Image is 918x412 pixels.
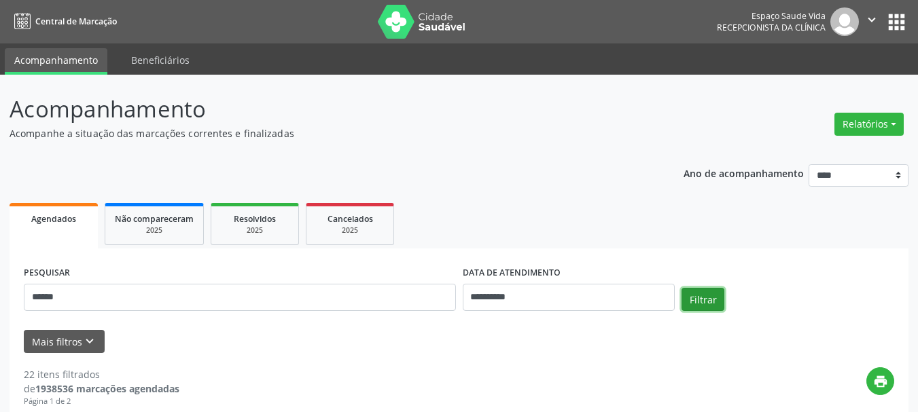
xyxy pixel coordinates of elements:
[234,213,276,225] span: Resolvidos
[24,396,179,407] div: Página 1 de 2
[885,10,908,34] button: apps
[864,12,879,27] i: 
[830,7,859,36] img: img
[684,164,804,181] p: Ano de acompanhamento
[24,381,179,396] div: de
[10,126,639,141] p: Acompanhe a situação das marcações correntes e finalizadas
[221,225,289,236] div: 2025
[24,367,179,381] div: 22 itens filtrados
[717,10,826,22] div: Espaço Saude Vida
[115,225,194,236] div: 2025
[122,48,199,72] a: Beneficiários
[35,16,117,27] span: Central de Marcação
[834,113,904,136] button: Relatórios
[24,330,105,354] button: Mais filtroskeyboard_arrow_down
[316,225,384,236] div: 2025
[35,382,179,395] strong: 1938536 marcações agendadas
[682,288,724,311] button: Filtrar
[717,22,826,33] span: Recepcionista da clínica
[328,213,373,225] span: Cancelados
[10,10,117,33] a: Central de Marcação
[31,213,76,225] span: Agendados
[115,213,194,225] span: Não compareceram
[24,263,70,284] label: PESQUISAR
[873,374,888,389] i: print
[866,367,894,395] button: print
[859,7,885,36] button: 
[5,48,107,75] a: Acompanhamento
[463,263,561,284] label: DATA DE ATENDIMENTO
[10,92,639,126] p: Acompanhamento
[82,334,97,349] i: keyboard_arrow_down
